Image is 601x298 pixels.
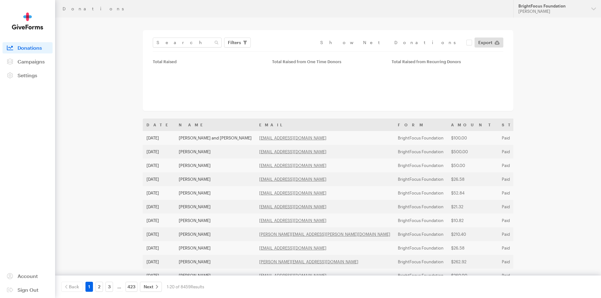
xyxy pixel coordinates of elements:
td: $26.58 [447,172,498,186]
div: 1-20 of 8459 [167,282,204,292]
div: BrightFocus Foundation [518,3,586,9]
td: [DATE] [143,227,175,241]
td: [PERSON_NAME] and [PERSON_NAME] [175,131,255,145]
a: [EMAIL_ADDRESS][DOMAIN_NAME] [259,273,326,278]
td: $210.40 [447,227,498,241]
td: $50.00 [447,159,498,172]
a: [EMAIL_ADDRESS][DOMAIN_NAME] [259,190,326,195]
td: BrightFocus Foundation [394,186,447,200]
td: Paid [498,214,544,227]
td: Paid [498,186,544,200]
td: [PERSON_NAME] [175,214,255,227]
a: Campaigns [3,56,53,67]
a: Export [475,38,503,48]
span: Sign Out [18,287,39,293]
td: BrightFocus Foundation [394,241,447,255]
td: BrightFocus Foundation [394,214,447,227]
th: Amount [447,119,498,131]
td: [PERSON_NAME] [175,227,255,241]
a: [EMAIL_ADDRESS][DOMAIN_NAME] [259,204,326,209]
td: $52.84 [447,186,498,200]
td: [PERSON_NAME] [175,159,255,172]
td: $100.00 [447,131,498,145]
th: Date [143,119,175,131]
td: $262.92 [447,255,498,269]
td: BrightFocus Foundation [394,145,447,159]
td: Paid [498,227,544,241]
td: [DATE] [143,255,175,269]
a: Settings [3,70,53,81]
span: Next [144,283,153,290]
td: BrightFocus Foundation [394,131,447,145]
span: Donations [18,45,42,51]
td: [DATE] [143,145,175,159]
span: Account [18,273,38,279]
a: Sign Out [3,284,53,295]
a: [EMAIL_ADDRESS][DOMAIN_NAME] [259,245,326,250]
td: [DATE] [143,131,175,145]
th: Email [255,119,394,131]
td: Paid [498,159,544,172]
div: Total Raised [153,59,265,64]
td: [PERSON_NAME] [175,269,255,282]
td: BrightFocus Foundation [394,159,447,172]
div: Total Raised from One Time Donors [272,59,384,64]
div: Total Raised from Recurring Donors [392,59,503,64]
td: [PERSON_NAME] [175,172,255,186]
a: 423 [126,282,137,292]
span: Settings [18,72,37,78]
th: Name [175,119,255,131]
a: [EMAIL_ADDRESS][DOMAIN_NAME] [259,177,326,182]
div: [PERSON_NAME] [518,9,586,14]
td: [DATE] [143,269,175,282]
a: 2 [95,282,103,292]
td: [DATE] [143,214,175,227]
span: Campaigns [18,58,45,64]
a: 3 [105,282,113,292]
td: Paid [498,269,544,282]
td: BrightFocus Foundation [394,227,447,241]
a: [EMAIL_ADDRESS][DOMAIN_NAME] [259,218,326,223]
td: BrightFocus Foundation [394,200,447,214]
td: [DATE] [143,200,175,214]
button: Filters [224,38,251,48]
a: Account [3,270,53,282]
td: [PERSON_NAME] [175,186,255,200]
span: Results [191,284,204,289]
td: BrightFocus Foundation [394,269,447,282]
span: Filters [228,39,241,46]
td: [DATE] [143,159,175,172]
img: GiveForms [12,13,43,30]
a: [PERSON_NAME][EMAIL_ADDRESS][DOMAIN_NAME] [259,259,358,264]
td: Paid [498,131,544,145]
a: [PERSON_NAME][EMAIL_ADDRESS][PERSON_NAME][DOMAIN_NAME] [259,232,390,237]
td: Paid [498,145,544,159]
span: Export [478,39,492,46]
td: BrightFocus Foundation [394,172,447,186]
input: Search Name & Email [153,38,222,48]
a: Donations [3,42,53,53]
td: $21.32 [447,200,498,214]
td: [PERSON_NAME] [175,200,255,214]
a: [EMAIL_ADDRESS][DOMAIN_NAME] [259,149,326,154]
td: $26.58 [447,241,498,255]
td: $10.82 [447,214,498,227]
td: Paid [498,241,544,255]
td: Paid [498,255,544,269]
td: BrightFocus Foundation [394,255,447,269]
th: Status [498,119,544,131]
a: Next [140,282,162,292]
td: $260.00 [447,269,498,282]
td: Paid [498,172,544,186]
td: [PERSON_NAME] [175,241,255,255]
td: [PERSON_NAME] [175,145,255,159]
td: $500.00 [447,145,498,159]
td: [DATE] [143,172,175,186]
th: Form [394,119,447,131]
a: [EMAIL_ADDRESS][DOMAIN_NAME] [259,163,326,168]
a: [EMAIL_ADDRESS][DOMAIN_NAME] [259,135,326,140]
td: [PERSON_NAME] [175,255,255,269]
td: [DATE] [143,186,175,200]
td: Paid [498,200,544,214]
td: [DATE] [143,241,175,255]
